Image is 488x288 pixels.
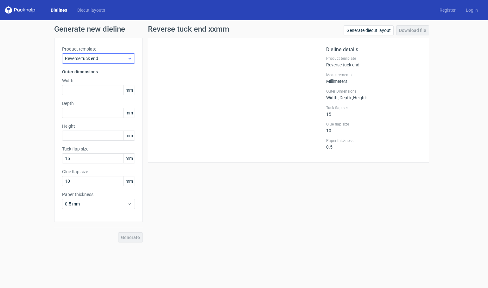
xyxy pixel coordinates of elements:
[62,123,135,129] label: Height
[326,72,421,77] label: Measurements
[124,176,135,186] span: mm
[46,7,72,13] a: Dielines
[326,72,421,84] div: Millimeters
[326,95,339,100] span: Width :
[62,100,135,107] label: Depth
[326,105,421,117] div: 15
[326,122,421,127] label: Glue flap size
[54,25,434,33] h1: Generate new dieline
[65,201,127,207] span: 0.5 mm
[326,46,421,53] h2: Dieline details
[62,46,135,52] label: Product template
[461,7,483,13] a: Log in
[62,191,135,198] label: Paper thickness
[124,108,135,118] span: mm
[326,105,421,110] label: Tuck flap size
[326,138,421,150] div: 0.5
[124,154,135,163] span: mm
[326,89,421,94] label: Outer Dimensions
[124,131,135,140] span: mm
[326,122,421,133] div: 10
[62,69,135,75] h3: Outer dimensions
[148,25,229,33] h1: Reverse tuck end xxmm
[62,146,135,152] label: Tuck flap size
[65,55,127,62] span: Reverse tuck end
[62,77,135,84] label: Width
[344,25,394,35] a: Generate diecut layout
[326,138,421,143] label: Paper thickness
[62,169,135,175] label: Glue flap size
[326,56,421,61] label: Product template
[339,95,352,100] span: , Depth :
[72,7,110,13] a: Diecut layouts
[352,95,367,100] span: , Height :
[124,85,135,95] span: mm
[434,7,461,13] a: Register
[326,56,421,67] div: Reverse tuck end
